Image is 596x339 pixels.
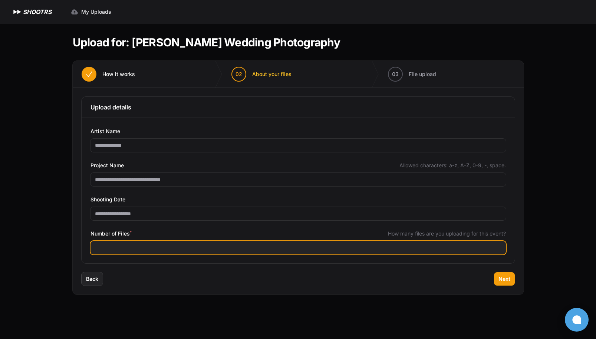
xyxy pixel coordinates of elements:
[90,103,506,112] h3: Upload details
[409,70,436,78] span: File upload
[252,70,292,78] span: About your files
[86,275,98,283] span: Back
[73,36,340,49] h1: Upload for: [PERSON_NAME] Wedding Photography
[73,61,144,88] button: How it works
[90,127,120,136] span: Artist Name
[12,7,23,16] img: SHOOTRS
[102,70,135,78] span: How it works
[23,7,52,16] h1: SHOOTRS
[494,272,515,286] button: Next
[236,70,242,78] span: 02
[399,162,506,169] span: Allowed characters: a-z, A-Z, 0-9, -, space.
[392,70,399,78] span: 03
[81,8,111,16] span: My Uploads
[90,195,125,204] span: Shooting Date
[388,230,506,237] span: How many files are you uploading for this event?
[90,229,132,238] span: Number of Files
[565,308,589,332] button: Open chat window
[379,61,445,88] button: 03 File upload
[498,275,510,283] span: Next
[223,61,300,88] button: 02 About your files
[12,7,52,16] a: SHOOTRS SHOOTRS
[82,272,103,286] button: Back
[90,161,124,170] span: Project Name
[66,5,116,19] a: My Uploads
